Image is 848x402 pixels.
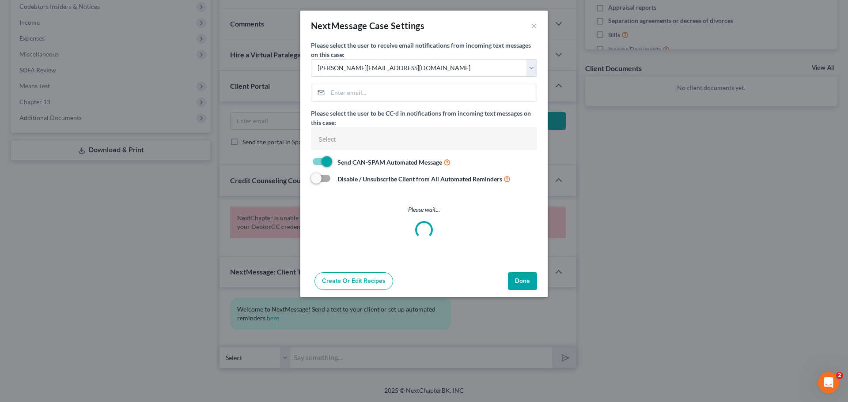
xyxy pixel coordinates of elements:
[531,20,537,31] button: ×
[311,205,537,214] p: Please wait...
[508,272,537,290] button: Done
[311,41,537,59] label: Please select the user to receive email notifications from incoming text messages on this case:
[328,84,537,101] input: Enter email...
[836,372,843,379] span: 2
[314,272,393,290] a: Create or Edit Recipes
[818,372,839,393] iframe: Intercom live chat
[337,175,502,183] strong: Disable / Unsubscribe Client from All Automated Reminders
[311,109,537,127] label: Please select the user to be CC-d in notifications from incoming text messages on this case:
[311,19,424,32] div: NextMessage Case Settings
[337,158,442,166] strong: Send CAN-SPAM Automated Message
